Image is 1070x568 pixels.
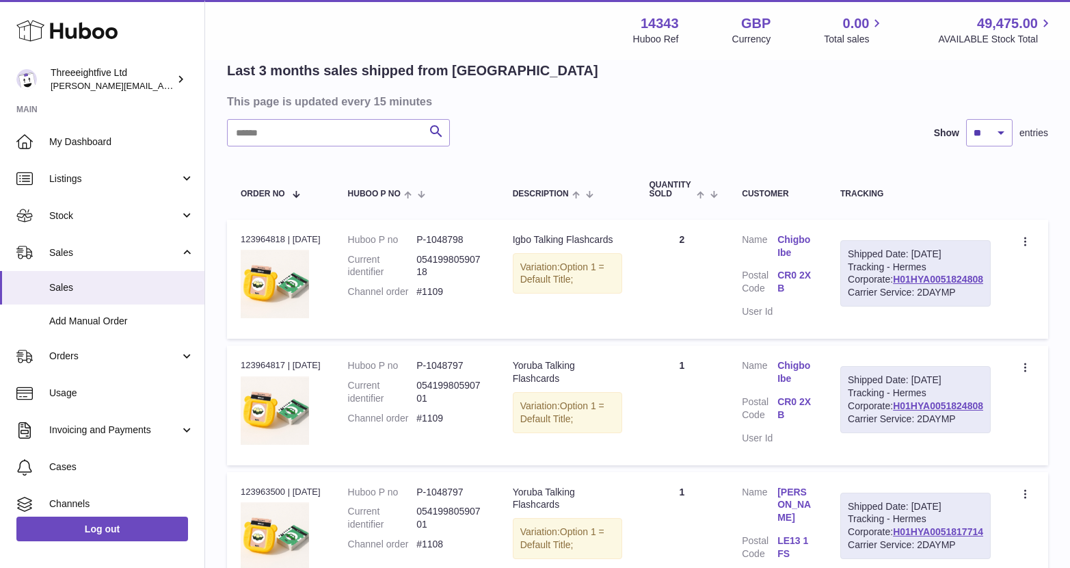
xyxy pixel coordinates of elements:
div: 123964818 | [DATE] [241,233,321,246]
div: Threeeightfive Ltd [51,66,174,92]
a: CR0 2XB [777,396,813,422]
a: Log out [16,517,188,541]
div: Shipped Date: [DATE] [848,374,983,387]
dt: User Id [742,432,777,445]
span: Option 1 = Default Title; [520,261,604,285]
div: Tracking - Hermes Corporate: [840,366,991,433]
span: Invoicing and Payments [49,424,180,437]
a: CR0 2XB [777,269,813,295]
span: Usage [49,387,194,400]
dd: #1108 [416,538,485,551]
span: Add Manual Order [49,315,194,328]
div: Shipped Date: [DATE] [848,248,983,261]
dt: Current identifier [348,505,417,531]
span: 49,475.00 [977,14,1038,33]
div: Customer [742,190,813,198]
span: Description [513,190,569,198]
div: Carrier Service: 2DAYMP [848,539,983,552]
a: 0.00 Total sales [824,14,885,46]
dt: Name [742,359,777,389]
img: Twi_Talking_Flashcards.jpg [241,250,309,318]
strong: GBP [741,14,771,33]
dt: Name [742,486,777,528]
h3: This page is updated every 15 minutes [227,94,1045,109]
div: Carrier Service: 2DAYMP [848,286,983,299]
span: Orders [49,350,180,363]
strong: 14343 [641,14,679,33]
dd: P-1048797 [416,359,485,372]
img: Twi_Talking_Flashcards.jpg [241,376,309,445]
td: 2 [636,220,729,339]
dt: Name [742,233,777,263]
div: Yoruba Talking Flashcards [513,486,622,512]
span: 0.00 [843,14,870,33]
div: Variation: [513,518,622,559]
dd: #1109 [416,412,485,425]
dt: Channel order [348,285,417,298]
dd: 05419980590701 [416,505,485,531]
dd: #1109 [416,285,485,298]
div: Huboo Ref [633,33,679,46]
dt: Huboo P no [348,486,417,499]
div: Shipped Date: [DATE] [848,500,983,513]
dt: Current identifier [348,379,417,405]
span: Huboo P no [348,190,401,198]
div: 123964817 | [DATE] [241,359,321,372]
span: Sales [49,246,180,259]
div: Variation: [513,253,622,294]
span: Total sales [824,33,885,46]
a: Chigbo Ibe [777,233,813,259]
dt: Postal Code [742,269,777,298]
span: AVAILABLE Stock Total [938,33,1054,46]
a: H01HYA0051824808 [893,400,983,411]
dd: P-1048798 [416,233,485,246]
dt: Postal Code [742,396,777,425]
span: Quantity Sold [650,181,693,198]
dt: Postal Code [742,534,777,564]
span: Listings [49,172,180,185]
div: Currency [732,33,771,46]
dd: 05419980590701 [416,379,485,405]
span: Option 1 = Default Title; [520,400,604,424]
div: Tracking - Hermes Corporate: [840,493,991,560]
a: Chigbo Ibe [777,359,813,385]
span: Cases [49,461,194,474]
img: james@threeeightfive.co [16,69,37,90]
div: Tracking [840,190,991,198]
span: Stock [49,209,180,222]
dt: Channel order [348,412,417,425]
div: Carrier Service: 2DAYMP [848,413,983,426]
span: My Dashboard [49,135,194,149]
dt: Huboo P no [348,233,417,246]
span: [PERSON_NAME][EMAIL_ADDRESS][DOMAIN_NAME] [51,80,274,91]
a: H01HYA0051824808 [893,274,983,285]
dt: Huboo P no [348,359,417,372]
dt: User Id [742,305,777,318]
dd: 05419980590718 [416,253,485,279]
td: 1 [636,346,729,465]
a: [PERSON_NAME] [777,486,813,525]
span: Option 1 = Default Title; [520,526,604,550]
dt: Channel order [348,538,417,551]
span: entries [1019,127,1048,140]
div: 123963500 | [DATE] [241,486,321,498]
dt: Current identifier [348,253,417,279]
h2: Last 3 months sales shipped from [GEOGRAPHIC_DATA] [227,62,598,80]
div: Tracking - Hermes Corporate: [840,240,991,307]
div: Yoruba Talking Flashcards [513,359,622,385]
div: Igbo Talking Flashcards [513,233,622,246]
a: 49,475.00 AVAILABLE Stock Total [938,14,1054,46]
dd: P-1048797 [416,486,485,499]
a: H01HYA0051817714 [893,526,983,537]
div: Variation: [513,392,622,433]
span: Sales [49,281,194,294]
span: Order No [241,190,285,198]
label: Show [934,127,959,140]
a: LE13 1FS [777,534,813,560]
span: Channels [49,498,194,511]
